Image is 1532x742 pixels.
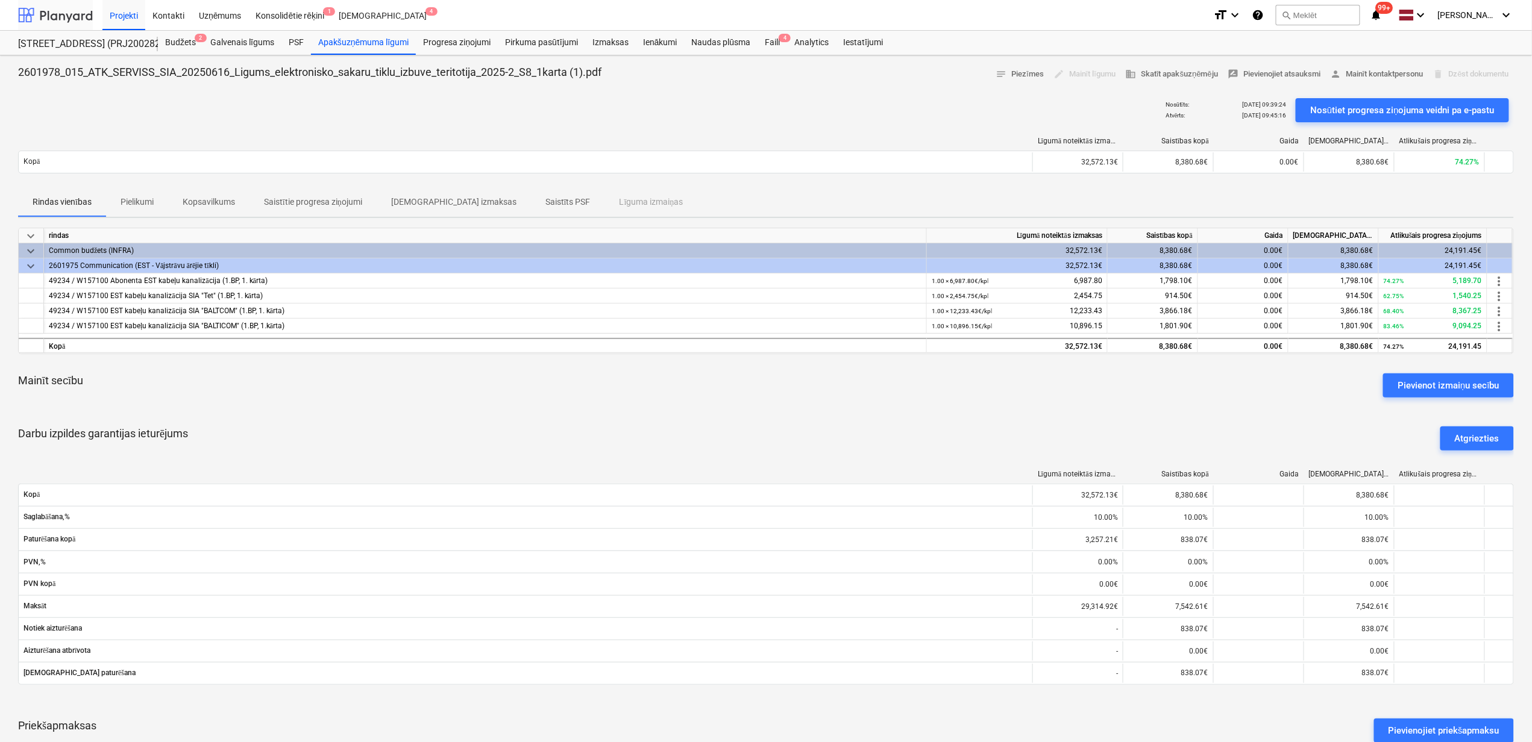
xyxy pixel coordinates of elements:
[927,243,1108,258] div: 32,572.13€
[1341,322,1373,330] span: 1,801.90€
[1219,137,1299,145] div: Gaida
[545,196,591,208] p: Saistīts PSF
[991,65,1049,84] button: Piezīmes
[323,7,335,16] span: 1
[1384,304,1482,319] div: 8,367.25
[1228,69,1238,79] span: rate_review
[1289,258,1379,273] div: 8,380.68€
[1384,288,1482,304] div: 1,540.25
[1123,641,1213,661] div: 0.00€
[24,602,1028,611] span: Maksāt
[24,244,38,258] span: keyboard_arrow_down
[1341,307,1373,315] span: 3,866.18€
[49,288,921,304] div: 49234 / W157100 EST kabeļu kanalizācija SIA "Tet" (1.BP, 1. kārta)
[1123,530,1213,549] div: 838.07€
[1032,508,1123,527] div: 10.00%
[932,308,992,314] small: 1.00 × 12,233.43€ / kpl
[49,243,921,258] div: Common budžets (INFRA)
[1198,243,1289,258] div: 0.00€
[1304,597,1394,616] div: 7,542.61€
[1379,228,1487,243] div: Atlikušais progresa ziņojums
[24,646,1028,655] span: Aizturēšana atbrīvota
[1492,319,1507,334] span: more_vert
[1398,378,1499,393] div: Pievienot izmaiņu secību
[1304,641,1394,661] div: 0.00€
[425,7,438,16] span: 4
[1032,619,1123,638] div: -
[1108,258,1198,273] div: 8,380.68€
[1499,8,1514,22] i: keyboard_arrow_down
[391,196,516,208] p: [DEMOGRAPHIC_DATA] izmaksas
[1384,323,1404,329] small: 83.46%
[1304,485,1394,505] div: 8,380.68€
[1128,137,1209,146] div: Saistības kopā
[1123,552,1213,572] div: 0.00%
[1228,67,1320,81] span: Pievienojiet atsauksmi
[1125,67,1218,81] span: Skatīt apakšuzņēmēju
[932,273,1102,288] div: 6,987.80
[264,196,362,208] p: Saistītie progresa ziņojumi
[1309,137,1390,145] div: [DEMOGRAPHIC_DATA] izmaksas
[24,624,1028,633] span: Notiek aizturēšana
[1108,338,1198,353] div: 8,380.68€
[1125,69,1136,79] span: business
[1304,530,1394,549] div: 838.07€
[636,31,685,55] a: Ienākumi
[1242,111,1286,119] p: [DATE] 09:45:16
[1492,274,1507,288] span: more_vert
[1123,485,1213,505] div: 8,380.68€
[1399,470,1480,479] div: Atlikušais progresa ziņojums
[1123,508,1213,527] div: 10.00%
[311,31,416,55] a: Apakšuzņēmuma līgumi
[1223,65,1325,84] button: Pievienojiet atsauksmi
[1176,158,1208,166] span: 8,380.68€
[18,38,143,51] div: [STREET_ADDRESS] (PRJ2002826) 2601978
[1325,65,1428,84] button: Mainīt kontaktpersonu
[1108,228,1198,243] div: Saistības kopā
[1296,98,1509,122] button: Nosūtiet progresa ziņojuma veidni pa e-pastu
[498,31,585,55] a: Pirkuma pasūtījumi
[932,319,1102,334] div: 10,896.15
[1198,338,1289,353] div: 0.00€
[1362,668,1389,678] p: 838.07€
[1123,597,1213,616] div: 7,542.61€
[1492,304,1507,319] span: more_vert
[44,228,927,243] div: rindas
[18,373,83,388] p: Mainīt secību
[1038,470,1119,479] div: Līgumā noteiktās izmaksas
[585,31,636,55] a: Izmaksas
[1166,111,1185,119] p: Atvērts :
[24,535,1028,544] span: Paturēšana kopā
[996,69,1006,79] span: notes
[1264,322,1283,330] span: 0.00€
[1128,470,1209,479] div: Saistības kopā
[1242,101,1286,108] p: [DATE] 09:39:24
[1166,101,1189,108] p: Nosūtīts :
[1264,307,1283,315] span: 0.00€
[1384,293,1404,299] small: 62.75%
[1219,470,1299,478] div: Gaida
[836,31,890,55] a: Iestatījumi
[685,31,758,55] a: Naudas plūsma
[1384,273,1482,288] div: 5,189.70
[1198,228,1289,243] div: Gaida
[1181,668,1208,678] p: 838.07€
[1032,664,1123,683] div: -
[1289,338,1379,353] div: 8,380.68€
[281,31,311,55] div: PSF
[1289,243,1379,258] div: 8,380.68€
[932,278,988,284] small: 1.00 × 6,987.80€ / kpl
[932,304,1102,319] div: 12,233.43
[416,31,498,55] div: Progresa ziņojumi
[1440,426,1514,450] button: Atgriezties
[1032,597,1123,616] div: 29,314.92€
[195,34,207,42] span: 2
[927,228,1108,243] div: Līgumā noteiktās izmaksas
[1309,470,1390,478] div: [DEMOGRAPHIC_DATA] izmaksas
[1384,343,1404,350] small: 74.27%
[1357,158,1389,166] span: 8,380.68€
[1379,243,1487,258] div: 24,191.45€
[203,31,281,55] a: Galvenais līgums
